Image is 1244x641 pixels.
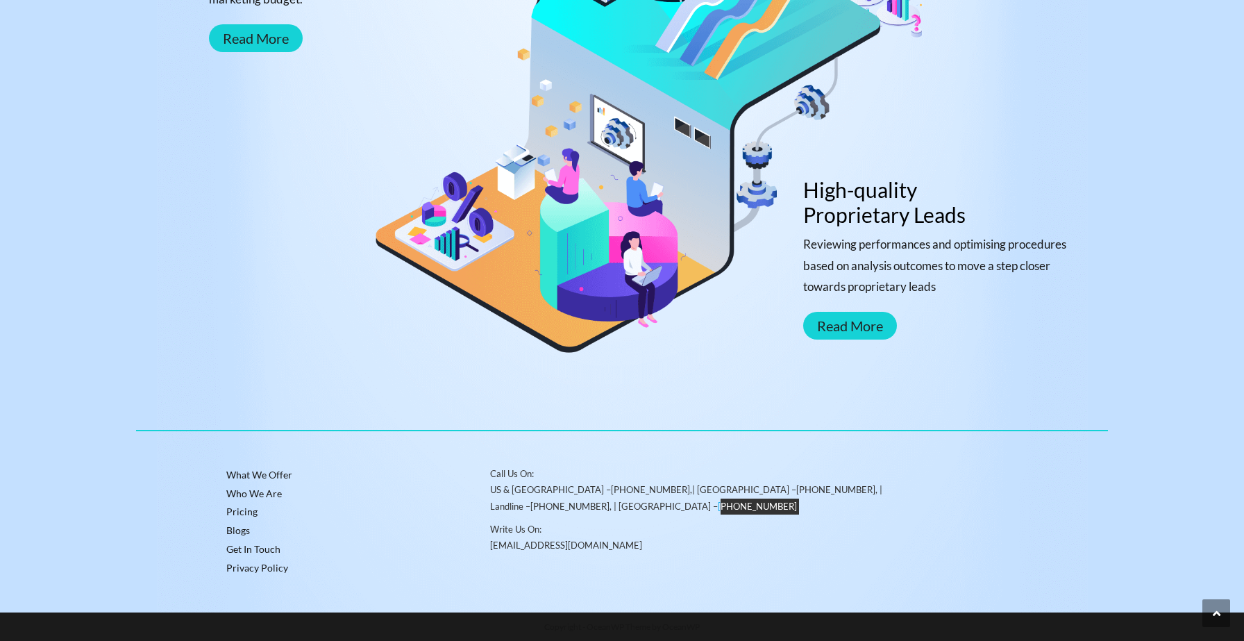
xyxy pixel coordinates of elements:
a: [PHONE_NUMBER], | [GEOGRAPHIC_DATA] – [530,501,718,512]
span: Read More [817,319,883,333]
a: Scroll to the top of the page [1202,599,1230,627]
a: What We Offer [212,466,476,485]
p: Call Us On: US & [GEOGRAPHIC_DATA] – ,| [GEOGRAPHIC_DATA] – , | Landline – [490,466,885,515]
a: Read More [209,24,303,52]
p: Write Us On: [490,522,885,554]
div: Copyright - OceanWP Theme by OceanWP [136,623,1108,631]
span: Reviewing performances and optimising procedures based on analysis outcomes to move a step closer... [803,237,1066,294]
a: Read More [803,312,897,340]
a: [PHONE_NUMBER] [611,484,690,495]
a: Blogs [212,522,476,540]
h2: High-quality Proprietary Leads [803,177,1070,227]
a: Who We Are [212,485,476,503]
a: Get In Touch [212,540,476,559]
a: Privacy Policy [212,559,476,578]
a: Pricing [212,503,476,522]
a: [EMAIL_ADDRESS][DOMAIN_NAME] [490,540,642,551]
span: Read More [223,31,289,45]
a: [PHONE_NUMBER] [796,484,875,495]
a: [PHONE_NUMBER] [718,501,797,512]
